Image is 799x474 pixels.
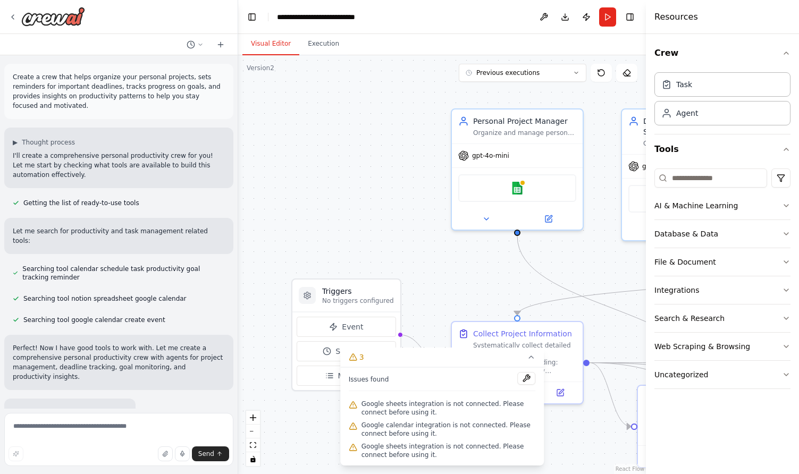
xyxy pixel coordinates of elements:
h3: Triggers [322,286,394,297]
span: 3 [359,352,364,362]
button: Web Scraping & Browsing [654,333,790,360]
img: Google sheets [511,182,524,194]
div: Version 2 [247,64,274,72]
div: React Flow controls [246,411,260,466]
div: Personal Project Manager [473,116,576,126]
div: Database & Data [654,228,718,239]
span: Getting the list of ready-to-use tools [23,199,139,207]
button: toggle interactivity [246,452,260,466]
button: 3 [340,348,544,367]
button: Manage [297,366,396,386]
div: Web Scraping & Browsing [654,341,750,352]
span: Send [198,450,214,458]
a: React Flow attribution [616,466,644,472]
button: Open in side panel [518,213,578,225]
div: Collect Project Information [473,328,572,339]
div: Uncategorized [654,369,708,380]
span: Thought process [22,138,75,147]
button: Previous executions [459,64,586,82]
span: Searching tool calendar schedule task productivity goal tracking reminder [22,265,225,282]
h4: Resources [654,11,698,23]
div: Agent [676,108,698,118]
p: No triggers configured [322,297,394,305]
div: Deadline Reminder SpecialistCreate calendar events and reminders for important deadlines related ... [621,108,754,241]
div: File & Document [654,257,716,267]
div: Personal Project ManagerOrganize and manage personal projects by creating structured task lists, ... [451,108,584,231]
button: zoom out [246,425,260,438]
button: Event [297,317,396,337]
span: Event [342,321,363,332]
p: Create a crew that helps organize your personal projects, sets reminders for important deadlines,... [13,72,225,111]
p: I'll create a comprehensive personal productivity crew for you! Let me start by checking what too... [13,151,225,180]
span: gpt-4o-mini [472,151,509,160]
div: Systematically collect detailed information about {project_name} including: project objectives, k... [473,341,576,375]
button: Crew [654,38,790,68]
button: Execution [299,33,348,55]
button: Send [192,446,229,461]
button: Tools [654,134,790,164]
button: Uncategorized [654,361,790,388]
button: AI & Machine Learning [654,192,790,219]
div: Organize and manage personal projects by creating structured task lists, tracking project status,... [473,129,576,137]
button: File & Document [654,248,790,276]
button: Integrations [654,276,790,304]
button: fit view [246,438,260,452]
button: Search & Research [654,304,790,332]
span: Searching tool google calendar create event [23,316,165,324]
p: Let me search for productivity and task management related tools: [13,226,225,246]
span: Searching tool notion spreadsheet google calendar [23,294,187,303]
button: Start a new chat [212,38,229,51]
p: Perfect! Now I have good tools to work with. Let me create a comprehensive personal productivity ... [13,343,225,382]
div: Collect Project InformationSystematically collect detailed information about {project_name} inclu... [451,321,584,404]
img: Logo [21,7,85,26]
div: Task [676,79,692,90]
span: Issues found [349,375,389,384]
span: Schedule [335,346,369,357]
div: Tools [654,164,790,397]
button: Improve this prompt [9,446,23,461]
div: Crew [654,68,790,134]
span: ▶ [13,138,18,147]
p: Let me check the exact tool names: [13,407,127,417]
nav: breadcrumb [277,12,355,22]
button: Visual Editor [242,33,299,55]
span: Google sheets integration is not connected. Please connect before using it. [361,400,536,417]
button: Hide left sidebar [245,10,259,24]
span: Google sheets integration is not connected. Please connect before using it. [361,442,536,459]
button: Schedule [297,341,396,361]
div: AI & Machine Learning [654,200,738,211]
div: Search & Research [654,313,725,324]
span: Previous executions [476,69,540,77]
button: zoom in [246,411,260,425]
button: Open in side panel [542,386,578,399]
button: ▶Thought process [13,138,75,147]
g: Edge from dbcce3f1-5e83-42fc-bee8-deb80b70b9bd to 83373849-3552-4dad-826d-fc69d49d8c3f [512,236,709,379]
div: TriggersNo triggers configuredEventScheduleManage [291,278,401,391]
div: Integrations [654,285,699,295]
g: Edge from 6609fc14-8dfd-4c5d-87bd-70ca9f4b6d88 to 83373849-3552-4dad-826d-fc69d49d8c3f [590,358,631,432]
button: Database & Data [654,220,790,248]
button: Hide right sidebar [623,10,637,24]
button: Upload files [158,446,173,461]
span: Manage [338,370,368,381]
button: Switch to previous chat [182,38,208,51]
span: Google calendar integration is not connected. Please connect before using it. [361,421,536,438]
button: Click to speak your automation idea [175,446,190,461]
